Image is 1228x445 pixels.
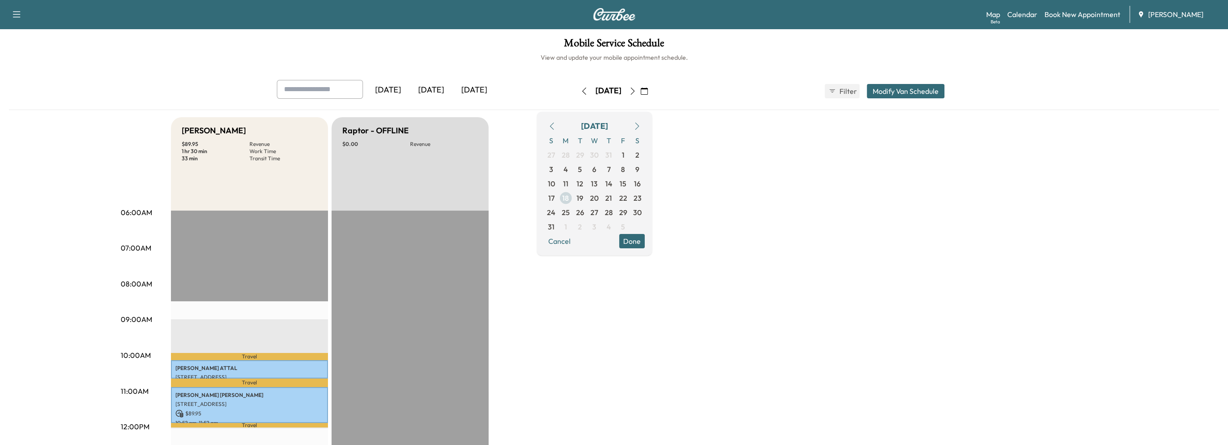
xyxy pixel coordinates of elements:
[621,164,625,175] span: 8
[621,221,625,232] span: 5
[171,423,328,427] p: Travel
[1148,9,1203,20] span: [PERSON_NAME]
[121,350,151,361] p: 10:00AM
[121,386,149,397] p: 11:00AM
[249,148,317,155] p: Work Time
[249,155,317,162] p: Transit Time
[121,207,152,218] p: 06:00AM
[591,178,598,189] span: 13
[182,148,249,155] p: 1 hr 30 min
[986,9,1000,20] a: MapBeta
[175,419,323,427] p: 10:52 am - 11:52 am
[607,221,611,232] span: 4
[249,141,317,148] p: Revenue
[410,141,478,148] p: Revenue
[634,193,642,203] span: 23
[410,80,453,101] div: [DATE]
[592,164,596,175] span: 6
[593,8,636,21] img: Curbee Logo
[620,178,626,189] span: 15
[825,84,860,98] button: Filter
[549,164,553,175] span: 3
[577,193,583,203] span: 19
[564,164,568,175] span: 4
[587,133,602,148] span: W
[578,164,582,175] span: 5
[171,379,328,387] p: Travel
[175,392,323,399] p: [PERSON_NAME] [PERSON_NAME]
[633,207,642,218] span: 30
[592,221,596,232] span: 3
[564,221,567,232] span: 1
[607,164,611,175] span: 7
[121,278,152,289] p: 08:00AM
[1044,9,1120,20] a: Book New Appointment
[562,150,570,160] span: 28
[548,193,555,203] span: 17
[581,120,608,132] div: [DATE]
[544,133,559,148] span: S
[9,53,1219,62] h6: View and update your mobile appointment schedule.
[635,164,639,175] span: 9
[175,374,323,381] p: [STREET_ADDRESS]
[175,365,323,372] p: [PERSON_NAME] ATTAL
[563,178,568,189] span: 11
[576,207,584,218] span: 26
[602,133,616,148] span: T
[595,85,621,97] div: [DATE]
[562,193,569,203] span: 18
[182,124,246,137] h5: [PERSON_NAME]
[562,207,570,218] span: 25
[342,124,409,137] h5: Raptor - OFFLINE
[605,207,613,218] span: 28
[622,150,625,160] span: 1
[182,141,249,148] p: $ 89.95
[577,178,583,189] span: 12
[548,178,555,189] span: 10
[635,150,639,160] span: 2
[175,410,323,418] p: $ 89.95
[590,193,599,203] span: 20
[547,207,555,218] span: 24
[590,150,599,160] span: 30
[619,207,627,218] span: 29
[182,155,249,162] p: 33 min
[991,18,1000,25] div: Beta
[605,150,612,160] span: 31
[839,86,856,97] span: Filter
[121,242,151,253] p: 07:00AM
[590,207,598,218] span: 27
[367,80,410,101] div: [DATE]
[121,421,149,432] p: 12:00PM
[573,133,587,148] span: T
[630,133,645,148] span: S
[453,80,496,101] div: [DATE]
[342,141,410,148] p: $ 0.00
[559,133,573,148] span: M
[9,38,1219,53] h1: Mobile Service Schedule
[605,178,612,189] span: 14
[175,401,323,408] p: [STREET_ADDRESS]
[619,193,627,203] span: 22
[544,234,575,248] button: Cancel
[616,133,630,148] span: F
[605,193,612,203] span: 21
[547,150,555,160] span: 27
[121,314,152,325] p: 09:00AM
[171,353,328,360] p: Travel
[634,178,641,189] span: 16
[1007,9,1037,20] a: Calendar
[619,234,645,248] button: Done
[867,84,944,98] button: Modify Van Schedule
[578,221,582,232] span: 2
[548,221,555,232] span: 31
[576,150,584,160] span: 29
